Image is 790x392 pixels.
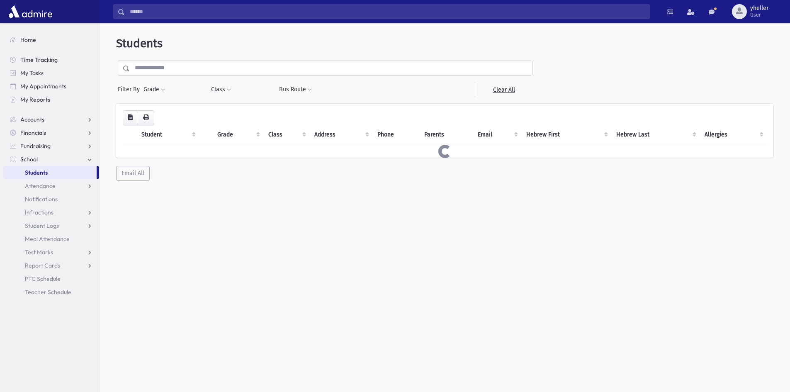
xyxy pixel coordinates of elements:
th: Grade [212,125,263,144]
a: Student Logs [3,219,99,232]
th: Phone [372,125,419,144]
button: Grade [143,82,165,97]
span: Filter By [118,85,143,94]
a: Home [3,33,99,46]
span: Test Marks [25,248,53,256]
img: AdmirePro [7,3,54,20]
a: My Appointments [3,80,99,93]
span: User [750,12,768,18]
th: Student [136,125,199,144]
a: Report Cards [3,259,99,272]
span: Financials [20,129,46,136]
a: Teacher Schedule [3,285,99,299]
a: Accounts [3,113,99,126]
button: Email All [116,166,150,181]
a: PTC Schedule [3,272,99,285]
th: Allergies [700,125,767,144]
a: My Tasks [3,66,99,80]
input: Search [125,4,650,19]
th: Address [309,125,372,144]
span: Students [116,37,163,50]
a: School [3,153,99,166]
button: Class [211,82,231,97]
span: Infractions [25,209,53,216]
span: School [20,156,38,163]
a: Attendance [3,179,99,192]
button: Bus Route [279,82,312,97]
th: Hebrew First [521,125,611,144]
span: My Tasks [20,69,44,77]
a: My Reports [3,93,99,106]
span: Home [20,36,36,44]
span: Students [25,169,48,176]
span: Accounts [20,116,44,123]
a: Time Tracking [3,53,99,66]
span: PTC Schedule [25,275,61,282]
button: Print [138,110,154,125]
a: Fundraising [3,139,99,153]
span: yheller [750,5,768,12]
span: Time Tracking [20,56,58,63]
a: Students [3,166,97,179]
a: Financials [3,126,99,139]
a: Meal Attendance [3,232,99,246]
span: My Appointments [20,83,66,90]
th: Class [263,125,310,144]
span: Notifications [25,195,58,203]
th: Email [473,125,521,144]
a: Test Marks [3,246,99,259]
span: Teacher Schedule [25,288,71,296]
span: Fundraising [20,142,51,150]
th: Hebrew Last [611,125,700,144]
span: Meal Attendance [25,235,70,243]
button: CSV [123,110,138,125]
th: Parents [419,125,473,144]
span: Student Logs [25,222,59,229]
span: Attendance [25,182,56,190]
a: Clear All [475,82,532,97]
span: Report Cards [25,262,60,269]
a: Infractions [3,206,99,219]
a: Notifications [3,192,99,206]
span: My Reports [20,96,50,103]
